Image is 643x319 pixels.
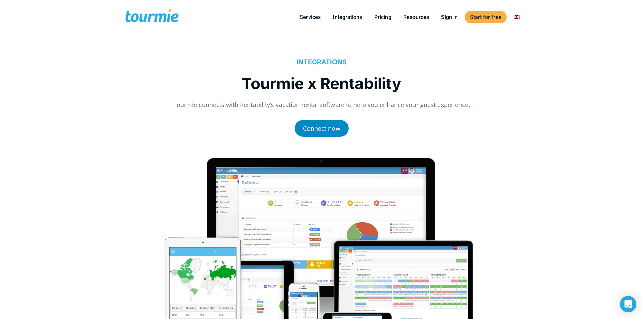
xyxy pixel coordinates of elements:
[436,13,463,21] a: Sign in
[135,73,509,94] h1: Tourmie x Rentability
[398,13,434,21] a: Resources
[296,58,347,66] a: INTEGRATIONS
[369,13,396,21] a: Pricing
[295,13,326,21] a: Services
[295,120,349,137] a: Connect now
[328,13,367,21] a: Integrations
[135,100,509,109] p: Tourmie connects with Rentability’s vacation rental software to help you enhance your guest exper...
[465,11,507,23] a: Start for free
[620,296,636,312] div: Open Intercom Messenger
